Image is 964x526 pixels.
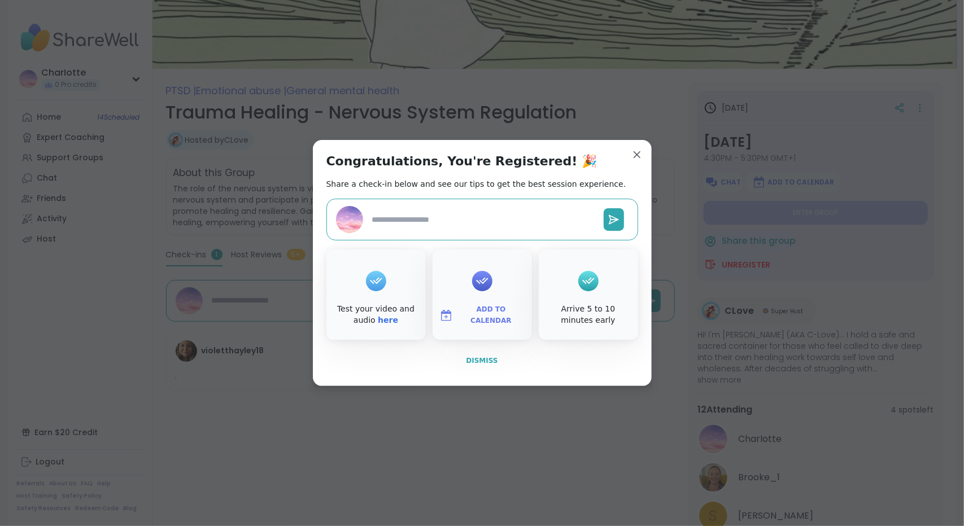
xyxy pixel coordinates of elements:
[541,304,636,326] div: Arrive 5 to 10 minutes early
[466,357,498,365] span: Dismiss
[435,304,530,327] button: Add to Calendar
[336,206,363,233] img: CharIotte
[378,315,398,325] a: here
[326,154,597,169] h1: Congratulations, You're Registered! 🎉
[326,349,638,372] button: Dismiss
[439,309,453,322] img: ShareWell Logomark
[457,304,525,326] span: Add to Calendar
[329,304,424,326] div: Test your video and audio
[326,178,626,190] h2: Share a check-in below and see our tips to get the best session experience.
